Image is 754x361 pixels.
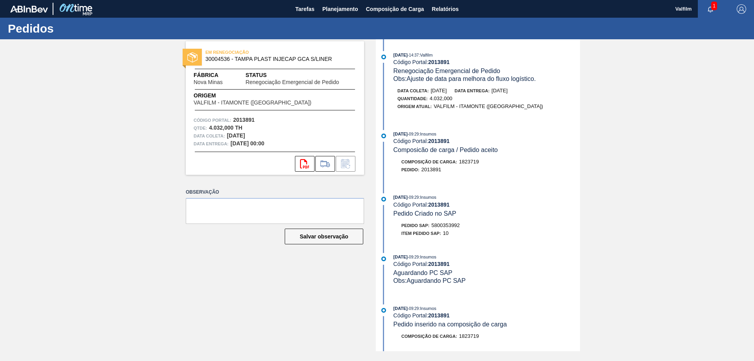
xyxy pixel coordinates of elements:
span: Fábrica [194,71,245,79]
strong: 2013891 [428,59,450,65]
span: [DATE] [431,88,447,93]
div: Código Portal: [393,59,580,65]
span: Data coleta: [194,132,225,140]
button: Notificações [698,4,723,15]
span: Status [245,71,356,79]
span: [DATE] [393,255,408,259]
span: Obs: Ajuste de data para melhora do fluxo logístico. [393,75,536,82]
div: Abrir arquivo PDF [295,156,315,172]
span: 1823719 [459,333,479,339]
img: status [187,52,198,62]
span: [DATE] [393,132,408,136]
div: Ir para Composição de Carga [315,156,335,172]
strong: 2013891 [428,138,450,144]
strong: 4.032,000 TH [209,125,242,131]
span: - 09:29 [408,255,419,259]
span: : Valfilm [419,53,432,57]
span: 1 [711,2,717,10]
span: 4.032,000 [430,95,452,101]
div: Código Portal: [393,261,580,267]
span: : Insumos [419,255,436,259]
span: Obs: Aguardando PC SAP [393,277,466,284]
strong: 2013891 [428,312,450,319]
img: atual [381,308,386,313]
span: Composicão de carga / Pedido aceito [393,147,498,153]
span: : Insumos [419,306,436,311]
span: Aguardando PC SAP [393,269,452,276]
span: [DATE] [492,88,508,93]
span: 2013891 [421,167,441,172]
div: Informar alteração no pedido [336,156,355,172]
div: Código Portal: [393,138,580,144]
span: Planejamento [322,4,358,14]
span: VALFILM - ITAMONTE ([GEOGRAPHIC_DATA]) [194,100,311,106]
img: atual [381,134,386,138]
span: [DATE] [393,306,408,311]
strong: [DATE] 00:00 [231,140,264,147]
span: Qtde : [194,124,207,132]
span: Origem Atual: [397,104,432,109]
span: Composição de Carga : [401,334,457,339]
span: Composição de Carga [366,4,424,14]
span: 1823719 [459,159,479,165]
span: Pedido Criado no SAP [393,210,456,217]
strong: 2013891 [428,261,450,267]
label: Observação [186,187,364,198]
span: Renegociação Emergencial de Pedido [393,68,500,74]
span: [DATE] [393,195,408,200]
img: TNhmsLtSVTkK8tSr43FrP2fwEKptu5GPRR3wAAAABJRU5ErkJggg== [10,5,48,13]
div: Código Portal: [393,312,580,319]
span: Data entrega: [194,140,229,148]
span: - 14:37 [408,53,419,57]
span: Pedido : [401,167,419,172]
span: VALFILM - ITAMONTE ([GEOGRAPHIC_DATA]) [434,103,543,109]
span: Tarefas [295,4,315,14]
span: EM RENEGOCIAÇÃO [205,48,315,56]
span: Pedido inserido na composição de carga [393,321,507,328]
span: Código Portal: [194,116,231,124]
span: Item pedido SAP: [401,231,441,236]
span: Quantidade : [397,96,428,101]
strong: 2013891 [428,202,450,208]
button: Salvar observação [285,229,363,244]
span: - 09:29 [408,132,419,136]
span: : Insumos [419,132,436,136]
span: : Insumos [419,195,436,200]
span: 10 [443,230,448,236]
img: Logout [737,4,746,14]
span: 30004536 - TAMPA PLAST INJECAP GCA S/LINER [205,56,348,62]
span: Data coleta: [397,88,429,93]
span: Pedido SAP: [401,223,430,228]
img: atual [381,197,386,202]
span: Data entrega: [455,88,490,93]
span: Renegociação Emergencial de Pedido [245,79,339,85]
span: Nova Minas [194,79,223,85]
span: 5800353992 [432,222,460,228]
span: - 09:29 [408,195,419,200]
strong: [DATE] [227,132,245,139]
strong: 2013891 [233,117,255,123]
img: atual [381,55,386,59]
span: [DATE] [393,53,408,57]
span: Origem [194,92,334,100]
img: atual [381,257,386,261]
span: Relatórios [432,4,459,14]
h1: Pedidos [8,24,147,33]
div: Código Portal: [393,202,580,208]
span: Composição de Carga : [401,159,457,164]
span: - 09:29 [408,306,419,311]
